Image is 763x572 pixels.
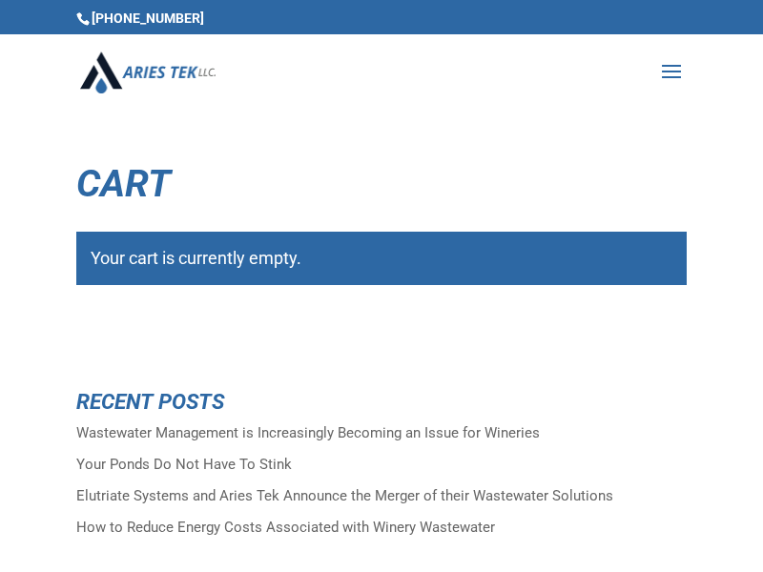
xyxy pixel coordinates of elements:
[76,10,204,26] span: [PHONE_NUMBER]
[76,165,687,213] h1: Cart
[76,232,687,285] div: Your cart is currently empty.
[76,456,292,473] a: Your Ponds Do Not Have To Stink
[76,424,540,441] a: Wastewater Management is Increasingly Becoming an Issue for Wineries
[76,519,495,536] a: How to Reduce Energy Costs Associated with Winery Wastewater
[76,319,243,367] a: Return to shop
[80,51,216,92] img: Aries Tek
[76,487,613,504] a: Elutriate Systems and Aries Tek Announce the Merger of their Wastewater Solutions
[76,391,687,422] h4: Recent Posts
